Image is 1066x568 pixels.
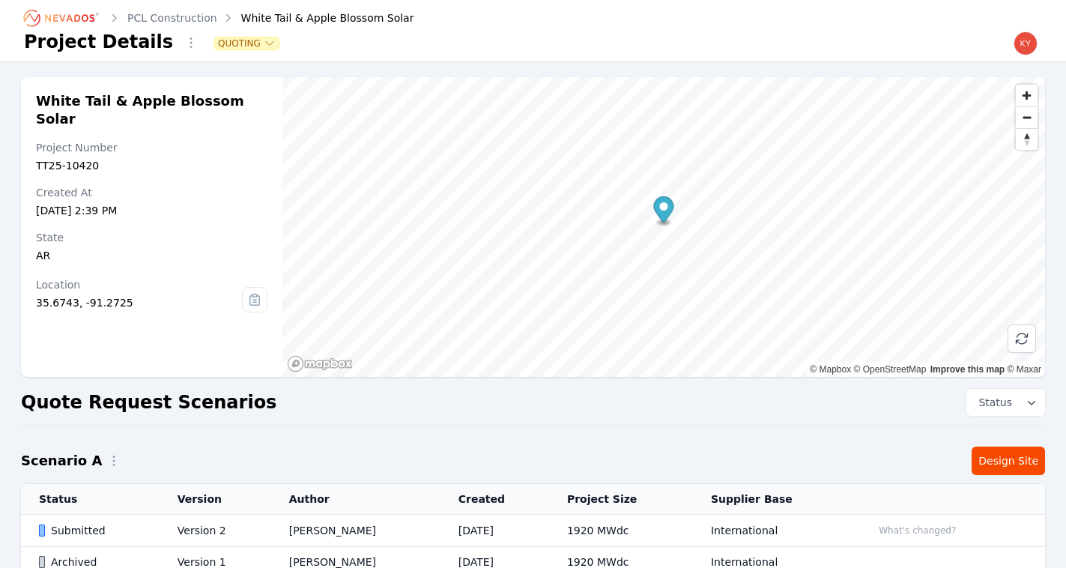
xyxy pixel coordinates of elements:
a: OpenStreetMap [854,364,927,375]
a: Maxar [1007,364,1041,375]
button: Quoting [215,37,279,49]
div: State [36,230,267,245]
div: Created At [36,185,267,200]
div: Location [36,277,242,292]
th: Created [440,484,549,515]
span: Zoom out [1016,107,1038,128]
td: [PERSON_NAME] [271,515,440,547]
nav: Breadcrumb [24,6,414,30]
h1: Project Details [24,30,173,54]
a: Design Site [972,447,1045,475]
a: Improve this map [930,364,1005,375]
h2: White Tail & Apple Blossom Solar [36,92,267,128]
span: Status [972,395,1012,410]
h2: Quote Request Scenarios [21,390,276,414]
div: 35.6743, -91.2725 [36,295,242,310]
td: International [693,515,854,547]
div: AR [36,248,267,263]
th: Status [21,484,160,515]
button: Reset bearing to north [1016,128,1038,150]
div: [DATE] 2:39 PM [36,203,267,218]
tr: SubmittedVersion 2[PERSON_NAME][DATE]1920 MWdcInternationalWhat's changed? [21,515,1045,547]
th: Version [160,484,271,515]
div: Map marker [654,196,674,227]
th: Supplier Base [693,484,854,515]
h2: Scenario A [21,450,102,471]
div: White Tail & Apple Blossom Solar [220,10,414,25]
td: 1920 MWdc [549,515,693,547]
button: What's changed? [872,522,963,539]
th: Project Size [549,484,693,515]
div: Project Number [36,140,267,155]
img: kyle.macdougall@nevados.solar [1014,31,1038,55]
a: Mapbox homepage [287,355,353,372]
th: Author [271,484,440,515]
td: Version 2 [160,515,271,547]
button: Zoom in [1016,85,1038,106]
div: Submitted [39,523,152,538]
div: TT25-10420 [36,158,267,173]
a: Mapbox [810,364,851,375]
button: Zoom out [1016,106,1038,128]
button: Status [966,389,1045,416]
a: PCL Construction [127,10,217,25]
td: [DATE] [440,515,549,547]
span: Reset bearing to north [1016,129,1038,150]
canvas: Map [282,77,1045,377]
